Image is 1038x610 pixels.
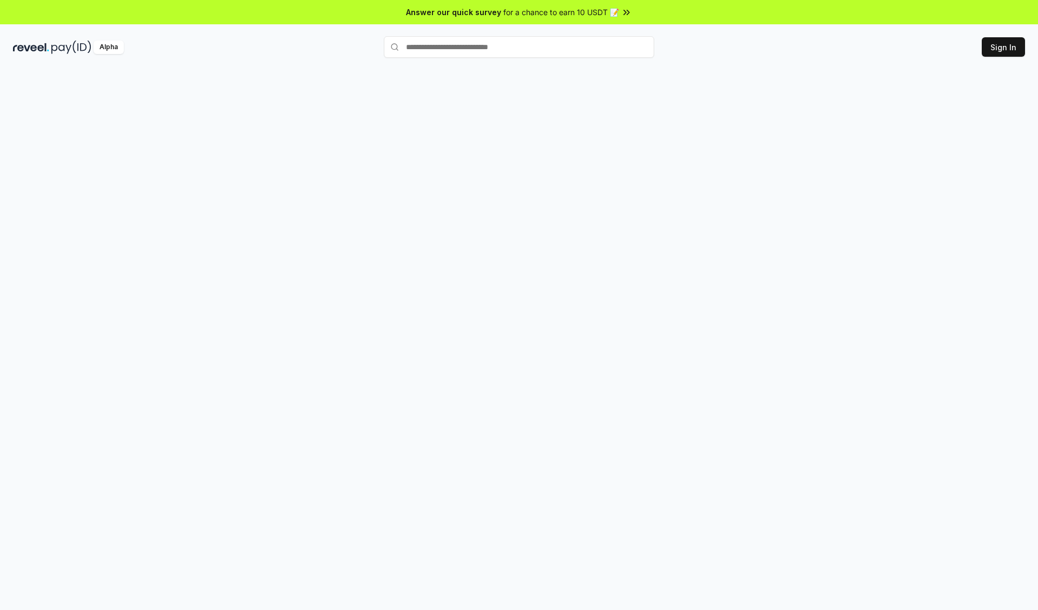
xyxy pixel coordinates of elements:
div: Alpha [94,41,124,54]
span: Answer our quick survey [406,6,501,18]
img: reveel_dark [13,41,49,54]
button: Sign In [982,37,1025,57]
span: for a chance to earn 10 USDT 📝 [503,6,619,18]
img: pay_id [51,41,91,54]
